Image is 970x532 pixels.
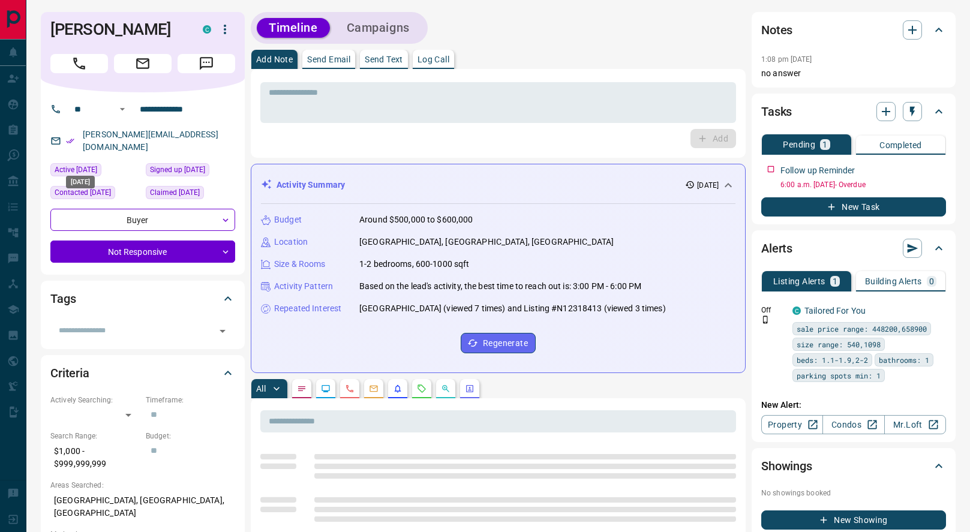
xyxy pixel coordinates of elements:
[50,395,140,405] p: Actively Searching:
[697,180,719,191] p: [DATE]
[274,280,333,293] p: Activity Pattern
[761,197,946,217] button: New Task
[833,277,837,285] p: 1
[335,18,422,38] button: Campaigns
[792,306,801,315] div: condos.ca
[359,236,614,248] p: [GEOGRAPHIC_DATA], [GEOGRAPHIC_DATA], [GEOGRAPHIC_DATA]
[761,67,946,80] p: no answer
[256,384,266,393] p: All
[274,258,326,270] p: Size & Rooms
[345,384,355,393] svg: Calls
[203,25,211,34] div: condos.ca
[146,186,235,203] div: Tue Sep 09 2025
[761,488,946,498] p: No showings booked
[879,354,929,366] span: bathrooms: 1
[50,241,235,263] div: Not Responsive
[822,415,884,434] a: Condos
[761,234,946,263] div: Alerts
[50,363,89,383] h2: Criteria
[359,214,473,226] p: Around $500,000 to $600,000
[55,187,111,199] span: Contacted [DATE]
[441,384,451,393] svg: Opportunities
[146,395,235,405] p: Timeframe:
[214,323,231,339] button: Open
[393,384,403,393] svg: Listing Alerts
[761,315,770,324] svg: Push Notification Only
[178,54,235,73] span: Message
[257,18,330,38] button: Timeline
[461,333,536,353] button: Regenerate
[761,102,792,121] h2: Tasks
[783,140,815,149] p: Pending
[83,130,218,152] a: [PERSON_NAME][EMAIL_ADDRESS][DOMAIN_NAME]
[797,354,868,366] span: beds: 1.1-1.9,2-2
[761,20,792,40] h2: Notes
[277,179,345,191] p: Activity Summary
[761,456,812,476] h2: Showings
[55,164,97,176] span: Active [DATE]
[797,323,927,335] span: sale price range: 448200,658900
[773,277,825,285] p: Listing Alerts
[307,55,350,64] p: Send Email
[804,306,866,315] a: Tailored For You
[761,55,812,64] p: 1:08 pm [DATE]
[50,491,235,523] p: [GEOGRAPHIC_DATA], [GEOGRAPHIC_DATA], [GEOGRAPHIC_DATA]
[50,186,140,203] div: Tue Dec 29 2020
[150,187,200,199] span: Claimed [DATE]
[359,280,641,293] p: Based on the lead's activity, the best time to reach out is: 3:00 PM - 6:00 PM
[465,384,475,393] svg: Agent Actions
[66,137,74,145] svg: Email Verified
[418,55,449,64] p: Log Call
[365,55,403,64] p: Send Text
[50,441,140,474] p: $1,000 - $999,999,999
[761,97,946,126] div: Tasks
[50,20,185,39] h1: [PERSON_NAME]
[929,277,934,285] p: 0
[274,214,302,226] p: Budget
[797,369,881,381] span: parking spots min: 1
[66,176,95,188] div: [DATE]
[261,174,735,196] div: Activity Summary[DATE]
[274,302,341,315] p: Repeated Interest
[150,164,205,176] span: Signed up [DATE]
[256,55,293,64] p: Add Note
[50,289,76,308] h2: Tags
[297,384,307,393] svg: Notes
[761,305,785,315] p: Off
[50,480,235,491] p: Areas Searched:
[865,277,922,285] p: Building Alerts
[146,431,235,441] p: Budget:
[761,510,946,530] button: New Showing
[761,415,823,434] a: Property
[761,452,946,480] div: Showings
[50,284,235,313] div: Tags
[359,302,666,315] p: [GEOGRAPHIC_DATA] (viewed 7 times) and Listing #N12318413 (viewed 3 times)
[822,140,827,149] p: 1
[50,163,140,180] div: Sat Sep 06 2025
[879,141,922,149] p: Completed
[115,102,130,116] button: Open
[359,258,470,270] p: 1-2 bedrooms, 600-1000 sqft
[884,415,946,434] a: Mr.Loft
[417,384,427,393] svg: Requests
[761,16,946,44] div: Notes
[369,384,379,393] svg: Emails
[274,236,308,248] p: Location
[321,384,331,393] svg: Lead Browsing Activity
[50,359,235,387] div: Criteria
[146,163,235,180] div: Mon May 18 2020
[780,179,946,190] p: 6:00 a.m. [DATE] - Overdue
[761,239,792,258] h2: Alerts
[50,431,140,441] p: Search Range:
[761,399,946,411] p: New Alert:
[50,54,108,73] span: Call
[50,209,235,231] div: Buyer
[114,54,172,73] span: Email
[780,164,855,177] p: Follow up Reminder
[797,338,881,350] span: size range: 540,1098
